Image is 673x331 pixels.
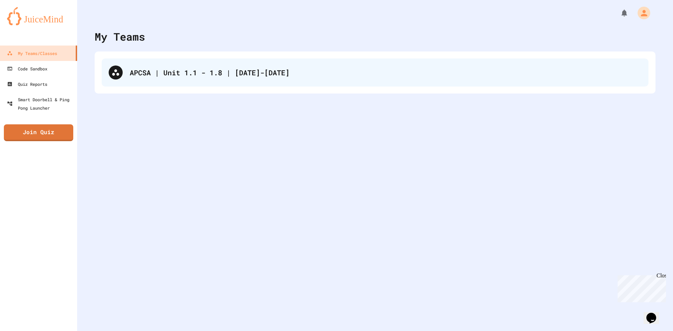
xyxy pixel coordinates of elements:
div: Smart Doorbell & Ping Pong Launcher [7,95,74,112]
a: Join Quiz [4,124,73,141]
div: My Notifications [607,7,630,19]
div: APCSA | Unit 1.1 - 1.8 | [DATE]-[DATE] [130,67,641,78]
iframe: chat widget [615,273,666,302]
div: Quiz Reports [7,80,47,88]
div: Chat with us now!Close [3,3,48,44]
div: APCSA | Unit 1.1 - 1.8 | [DATE]-[DATE] [102,58,648,87]
div: My Teams/Classes [7,49,57,57]
iframe: chat widget [644,303,666,324]
div: My Account [630,5,652,21]
img: logo-orange.svg [7,7,70,25]
div: My Teams [95,29,145,44]
div: Code Sandbox [7,64,47,73]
